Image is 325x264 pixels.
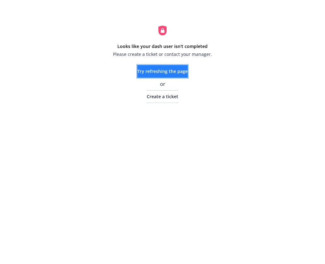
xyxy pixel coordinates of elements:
[117,43,208,49] strong: Looks like your dash user isn't completed
[147,93,178,99] span: Create a ticket
[137,68,188,74] span: Try refreshing the page
[147,90,178,103] a: Create a ticket
[113,51,212,57] span: Please create a ticket or contact your manager.
[137,65,188,78] button: Try refreshing the page
[160,80,165,88] span: or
